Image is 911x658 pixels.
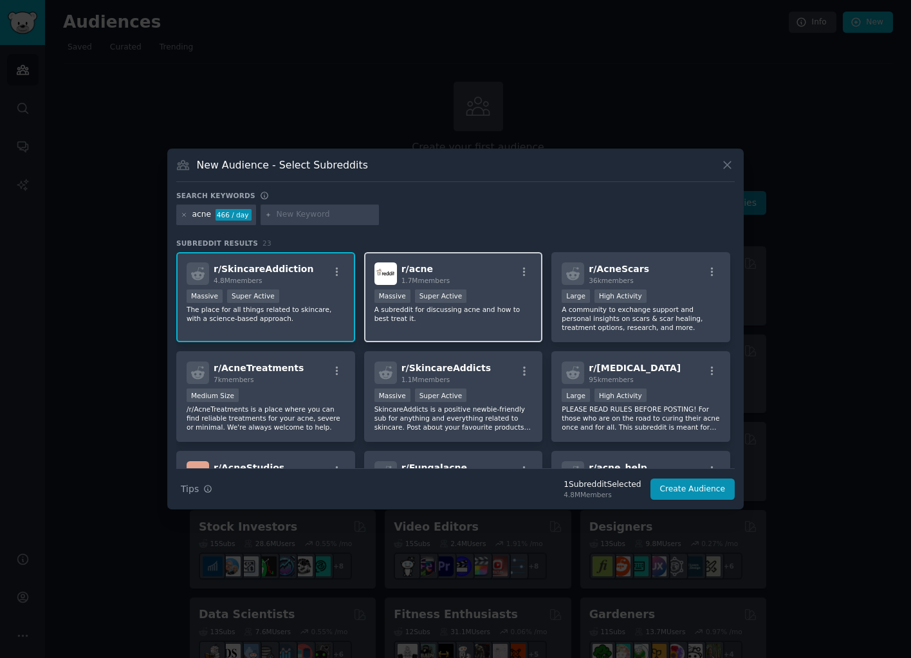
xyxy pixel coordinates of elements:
img: AcneStudios [187,461,209,484]
div: High Activity [594,289,647,303]
span: r/ [MEDICAL_DATA] [589,363,681,373]
span: r/ AcneScars [589,264,649,274]
p: The place for all things related to skincare, with a science-based approach. [187,305,345,323]
div: High Activity [594,388,647,402]
h3: New Audience - Select Subreddits [197,158,368,172]
button: Create Audience [650,479,735,500]
h3: Search keywords [176,191,255,200]
div: Massive [374,289,410,303]
div: 1 Subreddit Selected [564,479,641,491]
div: Massive [374,388,410,402]
div: Large [562,388,590,402]
div: Medium Size [187,388,239,402]
div: acne [192,209,212,221]
p: A subreddit for discussing acne and how to best treat it. [374,305,533,323]
span: 1.1M members [401,376,450,383]
div: 466 / day [216,209,252,221]
span: r/ SkincareAddicts [401,363,491,373]
p: PLEASE READ RULES BEFORE POSTING! For those who are on the road to curing their acne once and for... [562,405,720,432]
span: 36k members [589,277,633,284]
span: 1.7M members [401,277,450,284]
span: r/ acne_help [589,462,647,473]
span: 23 [262,239,271,247]
img: acne [374,262,397,285]
span: Subreddit Results [176,239,258,248]
span: r/ Fungalacne [401,462,467,473]
div: Super Active [227,289,279,303]
span: 7k members [214,376,254,383]
div: Super Active [415,289,467,303]
span: r/ acne [401,264,433,274]
span: r/ SkincareAddiction [214,264,313,274]
span: r/ AcneTreatments [214,363,304,373]
p: A community to exchange support and personal insights on scars & scar healing, treatment options,... [562,305,720,332]
div: Massive [187,289,223,303]
span: 95k members [589,376,633,383]
p: SkincareAddicts is a positive newbie-friendly sub for anything and everything related to skincare... [374,405,533,432]
div: Super Active [415,388,467,402]
span: 4.8M members [214,277,262,284]
span: r/ AcneStudios [214,462,284,473]
p: /r/AcneTreatments is a place where you can find reliable treatments for your acne, severe or mini... [187,405,345,432]
input: New Keyword [277,209,374,221]
button: Tips [176,478,217,500]
span: Tips [181,482,199,496]
div: Large [562,289,590,303]
div: 4.8M Members [564,490,641,499]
